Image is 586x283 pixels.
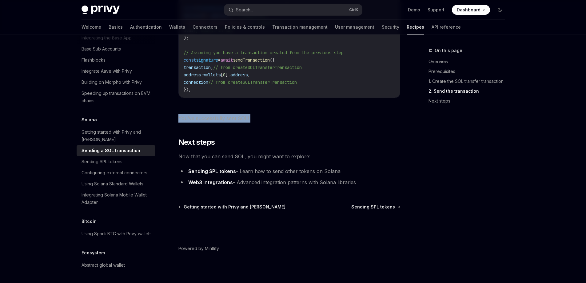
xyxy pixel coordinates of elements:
[429,57,510,67] a: Overview
[178,114,400,123] span: You’ve successfully sent SOL!
[407,20,424,34] a: Recipes
[213,65,302,70] span: // from createSOLTransferTransaction
[130,20,162,34] a: Authentication
[178,137,215,147] span: Next steps
[429,67,510,76] a: Prerequisites
[432,20,461,34] a: API reference
[179,204,285,210] a: Getting started with Privy and [PERSON_NAME]
[178,178,400,187] li: - Advanced integration patterns with Solana libraries
[193,20,217,34] a: Connectors
[82,249,105,257] h5: Ecosystem
[82,158,122,165] div: Sending SPL tokens
[184,50,344,55] span: // Assuming you have a transaction created from the previous step
[223,72,225,78] span: 0
[196,57,218,63] span: signature
[233,57,270,63] span: sendTransaction
[82,56,106,64] div: Flashblocks
[82,90,152,104] div: Speeding up transactions on EVM chains
[429,86,510,96] a: 2. Send the transaction
[82,147,140,154] div: Sending a SOL transaction
[184,79,208,85] span: connection
[82,128,152,143] div: Getting started with Privy and [PERSON_NAME]
[77,127,155,145] a: Getting started with Privy and [PERSON_NAME]
[178,245,219,252] a: Powered by Mintlify
[408,7,420,13] a: Demo
[82,116,97,123] h5: Solana
[184,87,191,92] span: });
[184,204,285,210] span: Getting started with Privy and [PERSON_NAME]
[225,20,265,34] a: Policies & controls
[351,204,395,210] span: Sending SPL tokens
[77,156,155,167] a: Sending SPL tokens
[184,57,196,63] span: const
[203,72,221,78] span: wallets
[77,77,155,88] a: Building on Morpho with Privy
[77,43,155,55] a: Base Sub Accounts
[218,57,221,63] span: =
[109,20,123,34] a: Basics
[77,178,155,189] a: Using Solana Standard Wallets
[82,67,132,75] div: Integrate Aave with Privy
[82,169,147,176] div: Configuring external connectors
[429,96,510,106] a: Next steps
[184,72,203,78] span: address:
[82,79,142,86] div: Building on Morpho with Privy
[495,5,505,15] button: Toggle dark mode
[77,189,155,208] a: Integrating Solana Mobile Wallet Adapter
[169,20,185,34] a: Wallets
[230,72,248,78] span: address
[211,65,213,70] span: ,
[184,35,189,41] span: );
[77,88,155,106] a: Speeding up transactions on EVM chains
[208,79,297,85] span: // from createSOLTransferTransaction
[82,45,121,53] div: Base Sub Accounts
[272,20,328,34] a: Transaction management
[335,20,374,34] a: User management
[188,179,233,186] a: Web3 integrations
[349,7,358,12] span: Ctrl K
[82,191,152,206] div: Integrating Solana Mobile Wallet Adapter
[82,230,152,237] div: Using Spark BTC with Privy wallets
[428,7,444,13] a: Support
[351,204,400,210] a: Sending SPL tokens
[221,57,233,63] span: await
[221,72,223,78] span: [
[184,65,211,70] span: transaction
[236,6,253,14] div: Search...
[82,20,101,34] a: Welcome
[77,66,155,77] a: Integrate Aave with Privy
[82,218,97,225] h5: Bitcoin
[457,7,480,13] span: Dashboard
[82,6,120,14] img: dark logo
[225,72,230,78] span: ].
[77,260,155,271] a: Abstract global wallet
[82,261,125,269] div: Abstract global wallet
[77,145,155,156] a: Sending a SOL transaction
[77,228,155,239] a: Using Spark BTC with Privy wallets
[188,168,236,175] a: Sending SPL tokens
[77,55,155,66] a: Flashblocks
[452,5,490,15] a: Dashboard
[248,72,250,78] span: ,
[224,4,362,15] button: Search...CtrlK
[429,76,510,86] a: 1. Create the SOL transfer transaction
[82,180,143,188] div: Using Solana Standard Wallets
[178,167,400,176] li: - Learn how to send other tokens on Solana
[435,47,462,54] span: On this page
[270,57,275,63] span: ({
[77,167,155,178] a: Configuring external connectors
[178,152,400,161] span: Now that you can send SOL, you might want to explore:
[382,20,399,34] a: Security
